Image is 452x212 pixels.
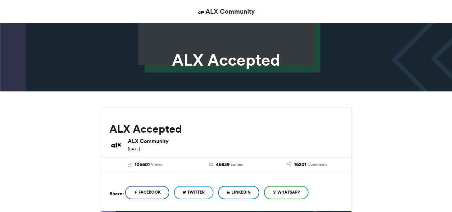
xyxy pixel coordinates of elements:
a: Twitter [174,186,213,199]
a: 46839 Entries [190,161,262,168]
small: [DATE] [128,147,140,151]
a: LinkedIn [218,186,259,199]
span: LinkedIn [232,189,251,195]
span: 46839 [216,161,230,168]
span: Facebook [139,189,161,195]
a: ALX Community [197,7,255,16]
img: ALX Community [109,138,123,152]
a: WhatsApp [264,186,308,199]
span: 16201 [294,161,306,168]
a: 105601 Views [109,161,181,168]
span: Views [151,161,162,167]
span: 105601 [134,161,150,168]
a: Facebook [125,186,169,199]
h2: ALX Accepted [109,123,343,135]
img: ALX Community [197,8,205,16]
h5: Share: [109,189,124,198]
span: WhatsApp [277,189,300,195]
h6: ALX Community [128,138,343,144]
span: Twitter [187,189,205,195]
span: Entries [231,161,243,167]
a: 16201 Comments [272,161,343,168]
span: Comments [307,161,327,167]
h1: ALX Accepted [40,52,412,68]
